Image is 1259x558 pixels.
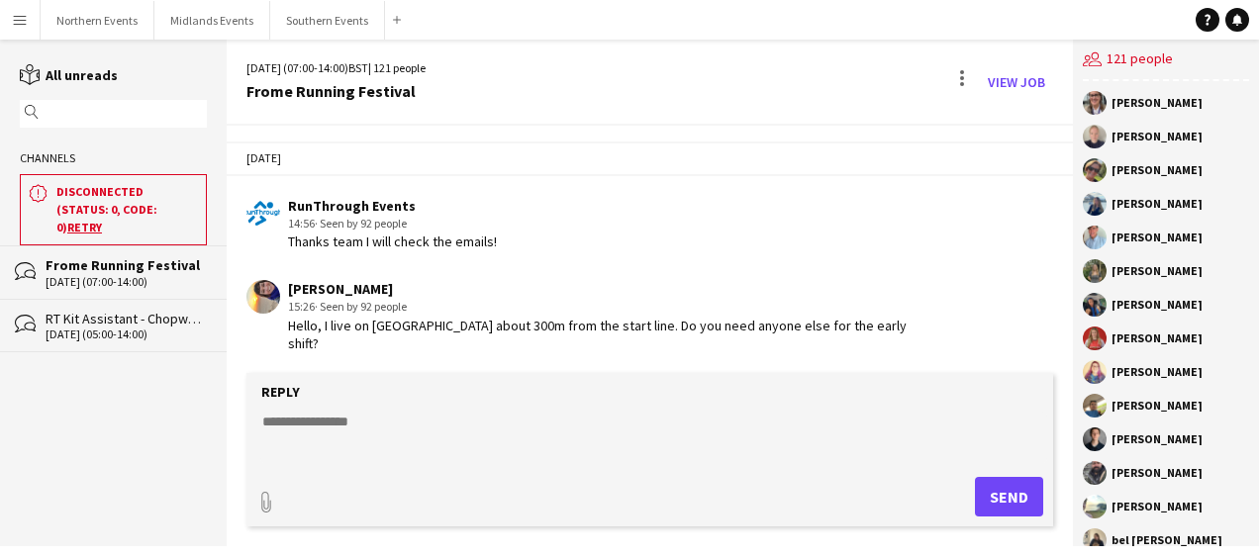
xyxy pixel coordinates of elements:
a: All unreads [20,66,118,84]
label: Reply [261,383,300,401]
div: Thanks team I will check the emails! [288,232,497,250]
div: [PERSON_NAME] [1112,265,1203,277]
a: Retry [67,220,102,234]
button: Midlands Events [154,1,270,40]
div: [DATE] (07:00-14:00) | 121 people [246,59,426,77]
div: Hello, I live on [GEOGRAPHIC_DATA] about 300m from the start line. Do you need anyone else for th... [288,317,923,352]
div: [DATE] (07:00-14:00) [46,275,207,289]
div: bel [PERSON_NAME] [1112,534,1222,546]
button: Northern Events [41,1,154,40]
button: Southern Events [270,1,385,40]
div: [PERSON_NAME] [1112,332,1203,344]
div: [PERSON_NAME] [1112,198,1203,210]
div: [PERSON_NAME] [1112,232,1203,243]
button: Send [975,477,1043,516]
div: [PERSON_NAME] [1112,97,1203,109]
span: · Seen by 92 people [315,216,407,231]
div: [PERSON_NAME] [288,280,923,298]
div: [PERSON_NAME] [1112,366,1203,378]
div: [PERSON_NAME] [1112,131,1203,142]
div: 14:56 [288,215,497,232]
span: BST [348,60,368,75]
a: View Job [980,66,1053,98]
h3: disconnected (status: 0, code: 0) [56,183,198,236]
div: [PERSON_NAME] [1112,400,1203,412]
div: [DATE] (05:00-14:00) [46,327,207,341]
div: Frome Running Festival [246,82,426,100]
span: · Seen by 92 people [315,299,407,314]
div: RunThrough Events [288,197,497,215]
div: 15:26 [288,298,923,316]
div: [PERSON_NAME] [1112,501,1203,512]
div: [PERSON_NAME] [1112,164,1203,176]
div: [PERSON_NAME] [1112,299,1203,311]
div: [PERSON_NAME] [1112,467,1203,479]
div: RT Kit Assistant - Chopwell [PERSON_NAME] 5k, 10k & 10 Miles & [PERSON_NAME] [46,310,207,327]
div: Frome Running Festival [46,256,207,274]
div: 121 people [1083,40,1249,81]
div: [PERSON_NAME] [1112,433,1203,445]
div: [DATE] [227,141,1073,175]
